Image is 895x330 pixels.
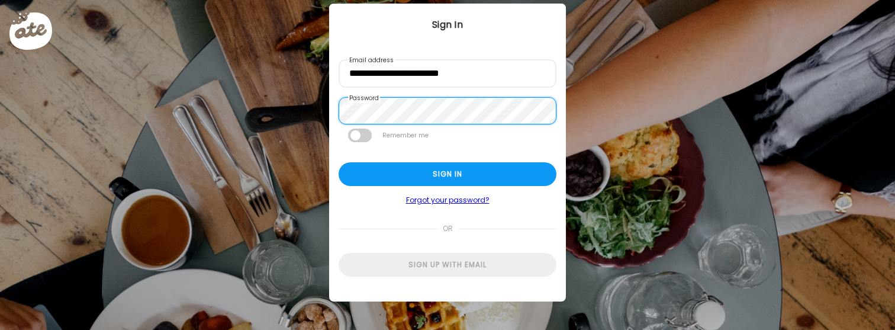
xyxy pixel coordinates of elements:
[329,18,566,32] div: Sign In
[348,94,380,103] label: Password
[339,162,556,186] div: Sign in
[348,56,395,65] label: Email address
[339,253,556,277] div: Sign up with email
[339,196,556,205] a: Forgot your password?
[381,129,430,142] label: Remember me
[438,217,458,241] span: or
